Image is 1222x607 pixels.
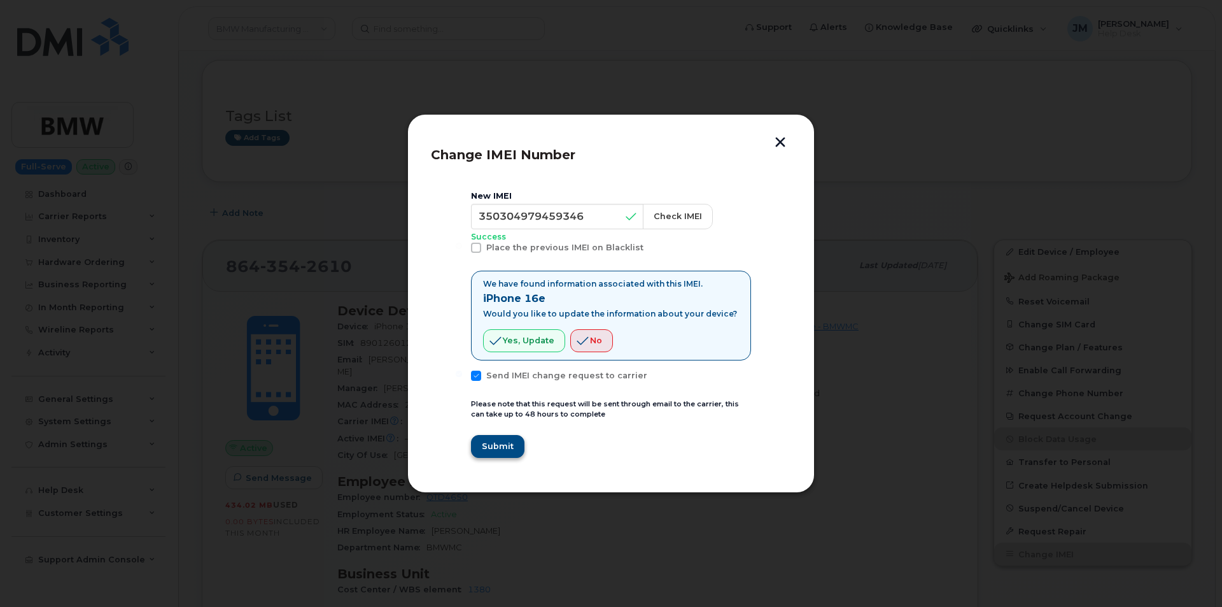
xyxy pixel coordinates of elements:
[486,243,643,252] span: Place the previous IMEI on Blacklist
[482,440,514,452] span: Submit
[570,329,613,352] button: No
[471,435,524,458] button: Submit
[483,309,737,319] p: Would you like to update the information about your device?
[483,292,545,304] strong: iPhone 16e
[503,334,554,346] span: Yes, update
[590,334,602,346] span: No
[431,147,575,162] span: Change IMEI Number
[456,243,462,249] input: Place the previous IMEI on Blacklist
[456,371,462,377] input: Send IMEI change request to carrier
[483,279,737,289] p: We have found information associated with this IMEI.
[471,232,751,243] p: Success
[486,371,647,380] span: Send IMEI change request to carrier
[471,399,739,419] small: Please note that this request will be sent through email to the carrier, this can take up to 48 h...
[643,204,713,229] button: Check IMEI
[471,191,751,201] div: New IMEI
[483,329,565,352] button: Yes, update
[1167,552,1212,597] iframe: Messenger Launcher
